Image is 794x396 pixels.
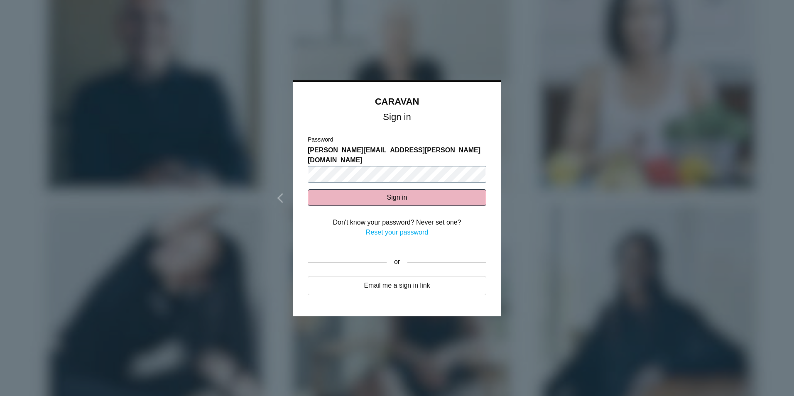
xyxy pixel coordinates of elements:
div: or [387,252,407,273]
a: CARAVAN [375,96,419,107]
a: Email me a sign in link [308,276,486,295]
div: Don't know your password? Never set one? [308,218,486,227]
h1: Sign in [308,113,486,121]
button: Sign in [308,189,486,206]
label: Password [308,135,333,144]
a: Reset your password [366,229,428,236]
span: [PERSON_NAME][EMAIL_ADDRESS][PERSON_NAME][DOMAIN_NAME] [308,145,486,165]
